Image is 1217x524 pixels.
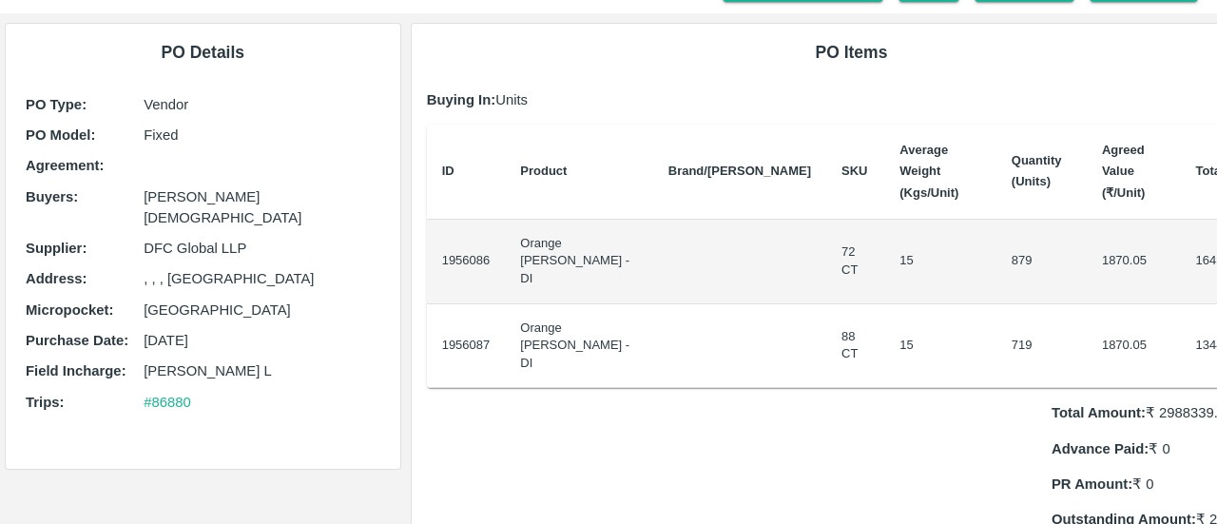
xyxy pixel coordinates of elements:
p: DFC Global LLP [144,238,379,259]
td: 879 [996,220,1087,304]
p: [DATE] [144,330,379,351]
b: Trips : [26,395,64,410]
b: Buyers : [26,189,78,204]
b: Purchase Date : [26,333,128,348]
b: PR Amount: [1052,476,1132,492]
td: Orange [PERSON_NAME] - DI [505,304,652,389]
b: Agreement: [26,158,104,173]
p: [GEOGRAPHIC_DATA] [144,300,379,320]
b: Quantity (Units) [1012,153,1062,188]
td: 15 [884,304,996,389]
td: 1956087 [427,304,506,389]
b: Field Incharge : [26,363,126,378]
b: Agreed Value (₹/Unit) [1102,143,1146,200]
td: 72 CT [826,220,884,304]
p: Vendor [144,94,379,115]
b: Supplier : [26,241,87,256]
td: Orange [PERSON_NAME] - DI [505,220,652,304]
b: Micropocket : [26,302,113,318]
b: PO Type : [26,97,87,112]
b: Total Amount: [1052,405,1146,420]
td: 1956086 [427,220,506,304]
p: [PERSON_NAME][DEMOGRAPHIC_DATA] [144,186,379,229]
b: Address : [26,271,87,286]
a: #86880 [144,395,191,410]
td: 15 [884,220,996,304]
b: Advance Paid: [1052,441,1149,456]
b: SKU [841,164,867,178]
b: PO Model : [26,127,95,143]
td: 88 CT [826,304,884,389]
b: ID [442,164,454,178]
p: [PERSON_NAME] L [144,360,379,381]
b: Buying In: [427,92,496,107]
td: 1870.05 [1087,220,1181,304]
td: 719 [996,304,1087,389]
b: Average Weight (Kgs/Unit) [899,143,958,200]
td: 1870.05 [1087,304,1181,389]
b: Product [520,164,567,178]
p: , , , [GEOGRAPHIC_DATA] [144,268,379,289]
p: Fixed [144,125,379,146]
h6: PO Details [21,39,385,66]
b: Brand/[PERSON_NAME] [668,164,811,178]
